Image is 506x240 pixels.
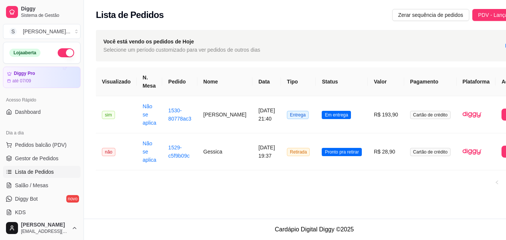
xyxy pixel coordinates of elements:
a: DiggySistema de Gestão [3,3,81,21]
a: Diggy Botnovo [3,193,81,205]
a: Salão / Mesas [3,179,81,191]
span: Retirada [287,148,310,156]
span: Em entrega [322,111,351,119]
span: sim [102,111,115,119]
td: [PERSON_NAME] [197,96,252,133]
a: Não se aplica [143,140,157,163]
strong: Você está vendo os pedidos de Hoje [103,39,194,45]
td: [DATE] 19:37 [252,133,281,170]
span: Cartão de crédito [410,111,451,119]
span: Entrega [287,111,309,119]
span: S [9,28,17,35]
button: left [491,176,503,188]
span: Salão / Mesas [15,182,48,189]
div: [PERSON_NAME] ... [23,28,70,35]
th: Valor [368,67,404,96]
span: Selecione um período customizado para ver pedidos de outros dias [103,46,260,54]
span: left [495,180,499,185]
td: R$ 193,90 [368,96,404,133]
article: Diggy Pro [14,71,35,76]
a: Gestor de Pedidos [3,152,81,164]
th: Nome [197,67,252,96]
th: Plataforma [457,67,496,96]
button: Pedidos balcão (PDV) [3,139,81,151]
span: Zerar sequência de pedidos [398,11,463,19]
span: [EMAIL_ADDRESS][DOMAIN_NAME] [21,228,69,234]
span: Pronto pra retirar [322,148,362,156]
li: Previous Page [491,176,503,188]
div: Dia a dia [3,127,81,139]
span: Cartão de crédito [410,148,451,156]
th: N. Mesa [137,67,163,96]
a: Lista de Pedidos [3,166,81,178]
th: Pagamento [404,67,457,96]
th: Status [316,67,368,96]
a: Não se aplica [143,103,157,126]
button: Alterar Status [58,48,74,57]
article: até 07/09 [12,78,31,84]
a: Dashboard [3,106,81,118]
span: Lista de Pedidos [15,168,54,176]
button: [PERSON_NAME][EMAIL_ADDRESS][DOMAIN_NAME] [3,219,81,237]
span: KDS [15,209,26,216]
span: Pedidos balcão (PDV) [15,141,67,149]
span: Gestor de Pedidos [15,155,58,162]
a: Diggy Proaté 07/09 [3,67,81,88]
h2: Lista de Pedidos [96,9,164,21]
a: KDS [3,206,81,218]
span: Diggy [21,6,78,12]
div: Acesso Rápido [3,94,81,106]
a: 1530-80778ac3 [168,107,191,122]
img: diggy [463,142,481,161]
th: Pedido [162,67,197,96]
span: Dashboard [15,108,41,116]
th: Tipo [281,67,316,96]
a: 1529-c5f9b09c [168,145,190,159]
td: [DATE] 21:40 [252,96,281,133]
td: R$ 28,90 [368,133,404,170]
span: Diggy Bot [15,195,38,203]
th: Data [252,67,281,96]
div: Loja aberta [9,49,40,57]
img: diggy [463,105,481,124]
button: Zerar sequência de pedidos [392,9,469,21]
th: Visualizado [96,67,137,96]
span: Sistema de Gestão [21,12,78,18]
td: Gessica [197,133,252,170]
span: não [102,148,115,156]
span: [PERSON_NAME] [21,222,69,228]
button: Select a team [3,24,81,39]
